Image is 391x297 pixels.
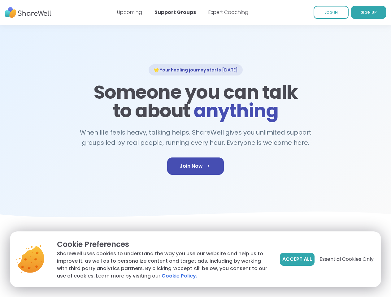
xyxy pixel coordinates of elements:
div: 🌟 Your healing journey starts [DATE] [149,64,243,75]
a: Cookie Policy. [162,272,197,280]
a: Upcoming [117,9,142,16]
span: Essential Cookies Only [319,256,374,263]
img: ShareWell Nav Logo [5,4,51,21]
span: anything [193,98,278,124]
span: LOG IN [324,10,338,15]
a: Join Now [167,157,224,175]
span: Join Now [180,162,211,170]
p: ShareWell uses cookies to understand the way you use our website and help us to improve it, as we... [57,250,270,280]
a: Expert Coaching [208,9,248,16]
a: Support Groups [154,9,196,16]
button: Accept All [280,253,315,266]
span: Accept All [282,256,312,263]
h2: When life feels heavy, talking helps. ShareWell gives you unlimited support groups led by real pe... [77,127,315,148]
a: SIGN UP [351,6,386,19]
a: LOG IN [314,6,349,19]
h1: Someone you can talk to about [92,83,300,120]
p: Cookie Preferences [57,239,270,250]
span: SIGN UP [361,10,377,15]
